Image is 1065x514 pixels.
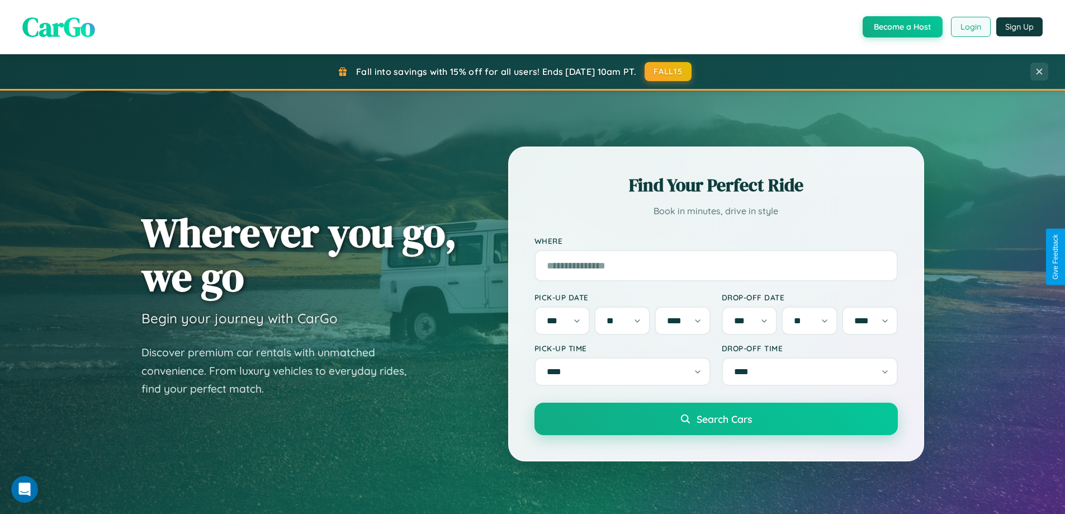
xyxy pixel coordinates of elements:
label: Drop-off Time [722,343,898,353]
iframe: Intercom live chat [11,476,38,503]
button: Become a Host [863,16,943,37]
button: FALL15 [645,62,692,81]
span: Search Cars [697,413,752,425]
h3: Begin your journey with CarGo [141,310,338,327]
label: Where [534,236,898,246]
button: Search Cars [534,403,898,435]
label: Pick-up Time [534,343,711,353]
p: Discover premium car rentals with unmatched convenience. From luxury vehicles to everyday rides, ... [141,343,421,398]
span: CarGo [22,8,95,45]
span: Fall into savings with 15% off for all users! Ends [DATE] 10am PT. [356,66,636,77]
h2: Find Your Perfect Ride [534,173,898,197]
h1: Wherever you go, we go [141,210,457,299]
label: Pick-up Date [534,293,711,302]
button: Login [951,17,991,37]
p: Book in minutes, drive in style [534,203,898,219]
label: Drop-off Date [722,293,898,302]
button: Sign Up [996,17,1043,36]
div: Give Feedback [1052,234,1059,280]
